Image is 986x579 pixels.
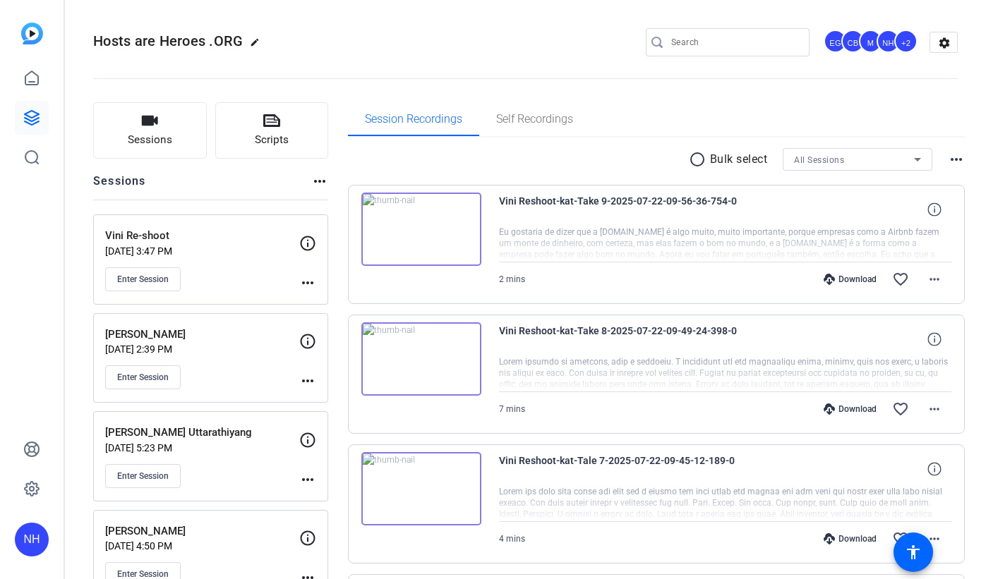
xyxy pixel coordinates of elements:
[250,37,267,54] mat-icon: edit
[817,274,884,285] div: Download
[892,271,909,288] mat-icon: favorite_border
[15,523,49,556] div: NH
[128,132,172,148] span: Sessions
[905,544,922,561] mat-icon: accessibility
[499,193,760,226] span: Vini Reshoot-kat-Take 9-2025-07-22-09-56-36-754-0
[105,245,299,257] p: [DATE] 3:47 PM
[948,151,965,168] mat-icon: more_horiz
[117,372,169,383] span: Enter Session
[93,173,146,200] h2: Sessions
[105,267,181,291] button: Enter Session
[499,404,525,414] span: 7 mins
[892,401,909,418] mat-icon: favorite_border
[21,23,43,44] img: blue-gradient.svg
[926,401,943,418] mat-icon: more_horiz
[841,30,865,53] div: CB
[105,343,299,355] p: [DATE] 2:39 PM
[499,274,525,284] span: 2 mins
[117,470,169,482] span: Enter Session
[299,471,316,488] mat-icon: more_horiz
[499,322,760,356] span: Vini Reshoot-kat-Take 8-2025-07-22-09-49-24-398-0
[105,464,181,488] button: Enter Session
[671,34,798,51] input: Search
[105,425,299,441] p: [PERSON_NAME] Uttarathiyang
[361,322,481,396] img: thumb-nail
[841,30,866,54] ngx-avatar: Chloe Badat
[105,327,299,343] p: [PERSON_NAME]
[311,173,328,190] mat-icon: more_horiz
[299,372,316,389] mat-icon: more_horiz
[926,530,943,547] mat-icon: more_horiz
[117,274,169,285] span: Enter Session
[93,32,243,49] span: Hosts are Heroes .ORG
[105,442,299,453] p: [DATE] 5:23 PM
[930,32,958,54] mat-icon: settings
[496,114,573,125] span: Self Recordings
[926,271,943,288] mat-icon: more_horiz
[215,102,329,159] button: Scripts
[105,523,299,540] p: [PERSON_NAME]
[105,228,299,244] p: Vini Re-shoot
[894,30,918,53] div: +2
[361,452,481,525] img: thumb-nail
[255,132,289,148] span: Scripts
[817,403,884,415] div: Download
[361,193,481,266] img: thumb-nail
[859,30,884,54] ngx-avatar: manuel.roa@airbnb.com
[689,151,710,168] mat-icon: radio_button_unchecked
[105,540,299,551] p: [DATE] 4:50 PM
[105,365,181,389] button: Enter Session
[710,151,768,168] p: Bulk select
[93,102,207,159] button: Sessions
[499,534,525,544] span: 4 mins
[824,30,848,54] ngx-avatar: Erika Galeana
[892,530,909,547] mat-icon: favorite_border
[299,274,316,291] mat-icon: more_horiz
[499,452,760,486] span: Vini Reshoot-kat-Tale 7-2025-07-22-09-45-12-189-0
[365,114,462,125] span: Session Recordings
[794,155,844,165] span: All Sessions
[859,30,882,53] div: M
[817,533,884,544] div: Download
[824,30,847,53] div: EG
[877,30,900,53] div: NH
[877,30,901,54] ngx-avatar: Niki Hyde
